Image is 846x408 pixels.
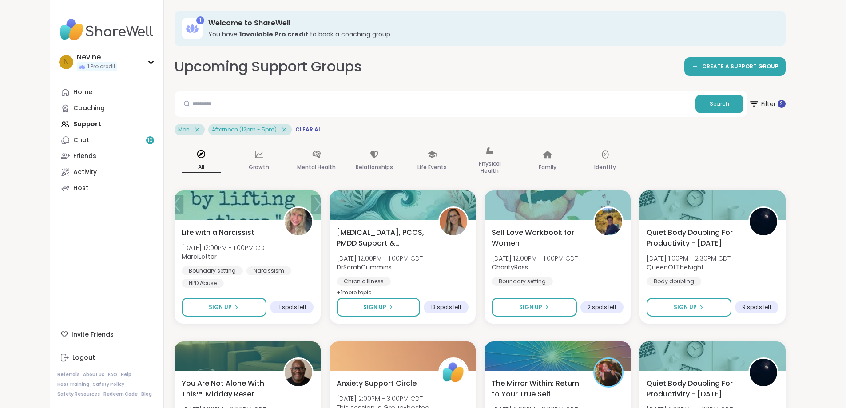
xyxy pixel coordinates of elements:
[108,372,117,378] a: FAQ
[277,304,306,311] span: 11 spots left
[363,303,386,311] span: Sign Up
[182,243,268,252] span: [DATE] 12:00PM - 1:00PM CDT
[196,16,204,24] div: 1
[749,93,786,115] span: Filter
[647,263,704,272] b: QueenOfTheNight
[57,132,156,148] a: Chat10
[647,227,739,249] span: Quiet Body Doubling For Productivity - [DATE]
[440,359,467,386] img: ShareWell
[431,304,461,311] span: 13 spots left
[182,378,274,400] span: You Are Not Alone With This™: Midday Reset
[297,162,336,173] p: Mental Health
[750,359,777,386] img: QueenOfTheNight
[103,391,138,397] a: Redeem Code
[742,304,771,311] span: 9 spots left
[73,88,92,97] div: Home
[337,227,429,249] span: [MEDICAL_DATA], PCOS, PMDD Support & Empowerment
[182,252,217,261] b: MarciLotter
[647,277,701,286] div: Body doubling
[57,180,156,196] a: Host
[208,18,773,28] h3: Welcome to ShareWell
[57,100,156,116] a: Coaching
[492,254,578,263] span: [DATE] 12:00PM - 1:00PM CDT
[417,162,447,173] p: Life Events
[57,164,156,180] a: Activity
[64,56,69,68] span: N
[246,266,291,275] div: Narcissism
[356,162,393,173] p: Relationships
[182,279,224,288] div: NPD Abuse
[57,350,156,366] a: Logout
[72,353,95,362] div: Logout
[285,208,312,235] img: MarciLotter
[212,126,277,133] span: Afternoon (12pm - 5pm)
[594,162,616,173] p: Identity
[295,126,324,133] span: Clear All
[492,277,553,286] div: Boundary setting
[647,254,731,263] span: [DATE] 1:00PM - 2:30PM CDT
[780,100,783,107] span: 2
[337,378,417,389] span: Anxiety Support Circle
[337,254,423,263] span: [DATE] 12:00PM - 1:00PM CDT
[182,162,221,173] p: All
[470,158,509,176] p: Physical Health
[749,91,786,117] button: Filter 2
[57,381,89,388] a: Host Training
[87,63,115,71] span: 1 Pro credit
[57,84,156,100] a: Home
[73,136,89,145] div: Chat
[595,359,622,386] img: Jasmine95
[492,227,584,249] span: Self Love Workbook for Women
[702,63,778,71] span: CREATE A SUPPORT GROUP
[175,57,362,77] h2: Upcoming Support Groups
[57,372,79,378] a: Referrals
[337,298,420,317] button: Sign Up
[77,52,117,62] div: Nevine
[57,14,156,45] img: ShareWell Nav Logo
[492,298,577,317] button: Sign Up
[147,137,153,144] span: 10
[695,95,743,113] button: Search
[440,208,467,235] img: DrSarahCummins
[208,30,773,39] h3: You have to book a coaching group.
[684,57,786,76] a: CREATE A SUPPORT GROUP
[182,227,254,238] span: Life with a Narcissist
[249,162,269,173] p: Growth
[121,372,131,378] a: Help
[595,208,622,235] img: CharityRoss
[492,378,584,400] span: The Mirror Within: Return to Your True Self
[539,162,556,173] p: Family
[93,381,124,388] a: Safety Policy
[337,263,392,272] b: DrSarahCummins
[710,100,729,108] span: Search
[73,104,105,113] div: Coaching
[57,391,100,397] a: Safety Resources
[73,168,97,177] div: Activity
[492,263,528,272] b: CharityRoss
[337,394,429,403] span: [DATE] 2:00PM - 3:00PM CDT
[141,391,152,397] a: Blog
[73,184,88,193] div: Host
[239,30,308,39] b: 1 available Pro credit
[750,208,777,235] img: QueenOfTheNight
[182,298,266,317] button: Sign Up
[182,266,243,275] div: Boundary setting
[209,303,232,311] span: Sign Up
[647,298,731,317] button: Sign Up
[519,303,542,311] span: Sign Up
[337,277,391,286] div: Chronic Illness
[178,126,190,133] span: Mon
[674,303,697,311] span: Sign Up
[57,148,156,164] a: Friends
[285,359,312,386] img: JonathanListens
[73,152,96,161] div: Friends
[588,304,616,311] span: 2 spots left
[647,378,739,400] span: Quiet Body Doubling For Productivity - [DATE]
[83,372,104,378] a: About Us
[57,326,156,342] div: Invite Friends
